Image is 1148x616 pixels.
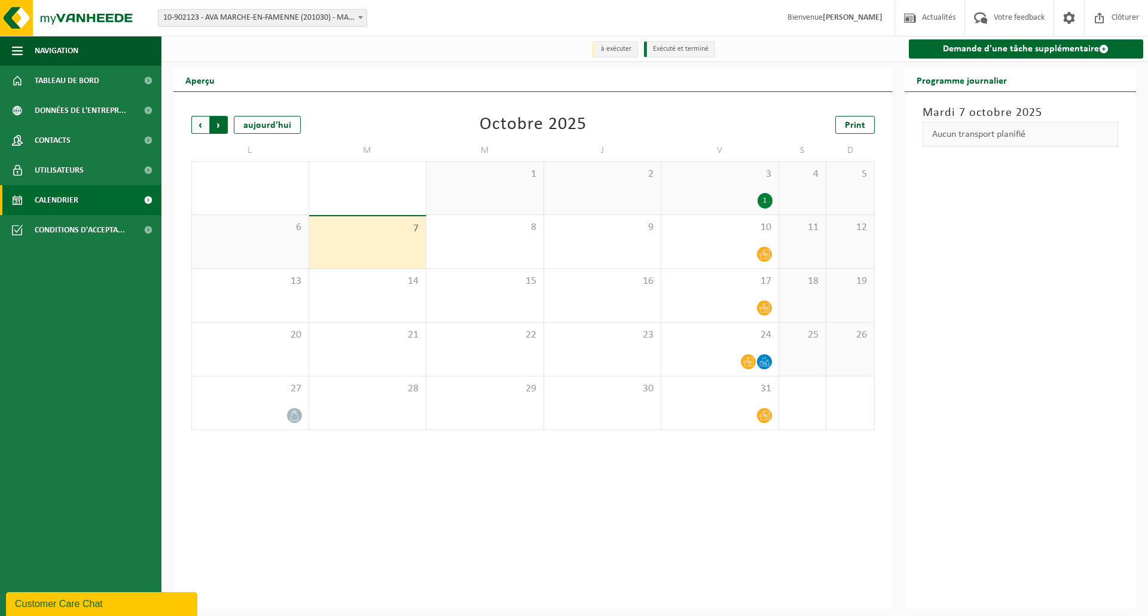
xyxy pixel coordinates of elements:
[315,275,420,288] span: 14
[35,155,84,185] span: Utilisateurs
[550,329,655,342] span: 23
[315,382,420,396] span: 28
[544,140,662,161] td: J
[758,193,773,209] div: 1
[432,168,538,181] span: 1
[779,140,827,161] td: S
[173,68,227,91] h2: Aperçu
[198,329,303,342] span: 20
[191,140,309,161] td: L
[550,275,655,288] span: 16
[644,41,715,57] li: Exécuté et terminé
[315,329,420,342] span: 21
[35,66,99,96] span: Tableau de bord
[823,13,883,22] strong: [PERSON_NAME]
[667,168,773,181] span: 3
[923,122,1119,147] div: Aucun transport planifié
[35,215,125,245] span: Conditions d'accepta...
[426,140,544,161] td: M
[905,68,1019,91] h2: Programme journalier
[158,10,367,26] span: 10-902123 - AVA MARCHE-EN-FAMENNE (201030) - MARCHE-EN-FAMENNE
[550,221,655,234] span: 9
[835,116,875,134] a: Print
[35,125,71,155] span: Contacts
[432,221,538,234] span: 8
[785,221,820,234] span: 11
[35,96,126,125] span: Données de l'entrepr...
[35,185,78,215] span: Calendrier
[315,222,420,235] span: 7
[6,590,200,616] iframe: chat widget
[785,275,820,288] span: 18
[667,382,773,396] span: 31
[845,121,865,130] span: Print
[832,329,868,342] span: 26
[550,382,655,396] span: 30
[785,168,820,181] span: 4
[191,116,209,134] span: Précédent
[432,382,538,396] span: 29
[667,275,773,288] span: 17
[198,382,303,396] span: 27
[158,9,367,27] span: 10-902123 - AVA MARCHE-EN-FAMENNE (201030) - MARCHE-EN-FAMENNE
[785,329,820,342] span: 25
[210,116,228,134] span: Suivant
[923,104,1119,122] h3: Mardi 7 octobre 2025
[909,39,1144,59] a: Demande d'une tâche supplémentaire
[198,275,303,288] span: 13
[550,168,655,181] span: 2
[480,116,587,134] div: Octobre 2025
[667,329,773,342] span: 24
[832,168,868,181] span: 5
[592,41,638,57] li: à exécuter
[309,140,427,161] td: M
[661,140,779,161] td: V
[832,221,868,234] span: 12
[432,329,538,342] span: 22
[432,275,538,288] span: 15
[35,36,78,66] span: Navigation
[667,221,773,234] span: 10
[198,221,303,234] span: 6
[234,116,301,134] div: aujourd'hui
[832,275,868,288] span: 19
[826,140,874,161] td: D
